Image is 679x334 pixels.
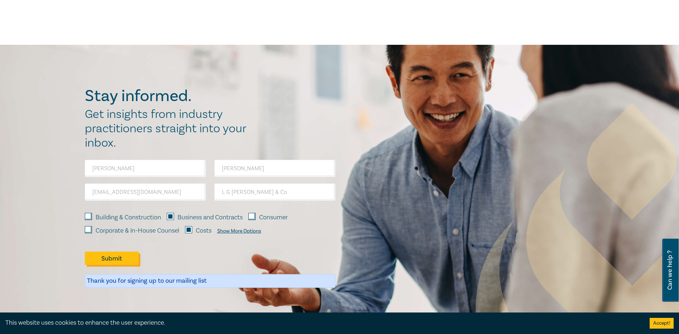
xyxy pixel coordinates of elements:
input: Last Name* [214,160,335,177]
input: Email Address* [85,183,206,201]
div: Thank you for signing up to our mailing list [85,274,335,288]
label: Building & Construction [96,213,161,222]
label: Business and Contracts [178,213,243,222]
h2: Get insights from industry practitioners straight into your inbox. [85,107,254,150]
label: Consumer [259,213,288,222]
h2: Stay informed. [85,87,254,105]
div: This website uses cookies to enhance the user experience. [5,318,639,328]
label: Corporate & In-House Counsel [96,226,179,235]
button: Submit [85,252,139,265]
label: Costs [196,226,212,235]
span: Can we help ? [666,243,673,297]
button: Accept cookies [650,318,674,329]
input: Organisation [214,183,335,201]
div: Show More Options [217,228,261,234]
input: First Name* [85,160,206,177]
